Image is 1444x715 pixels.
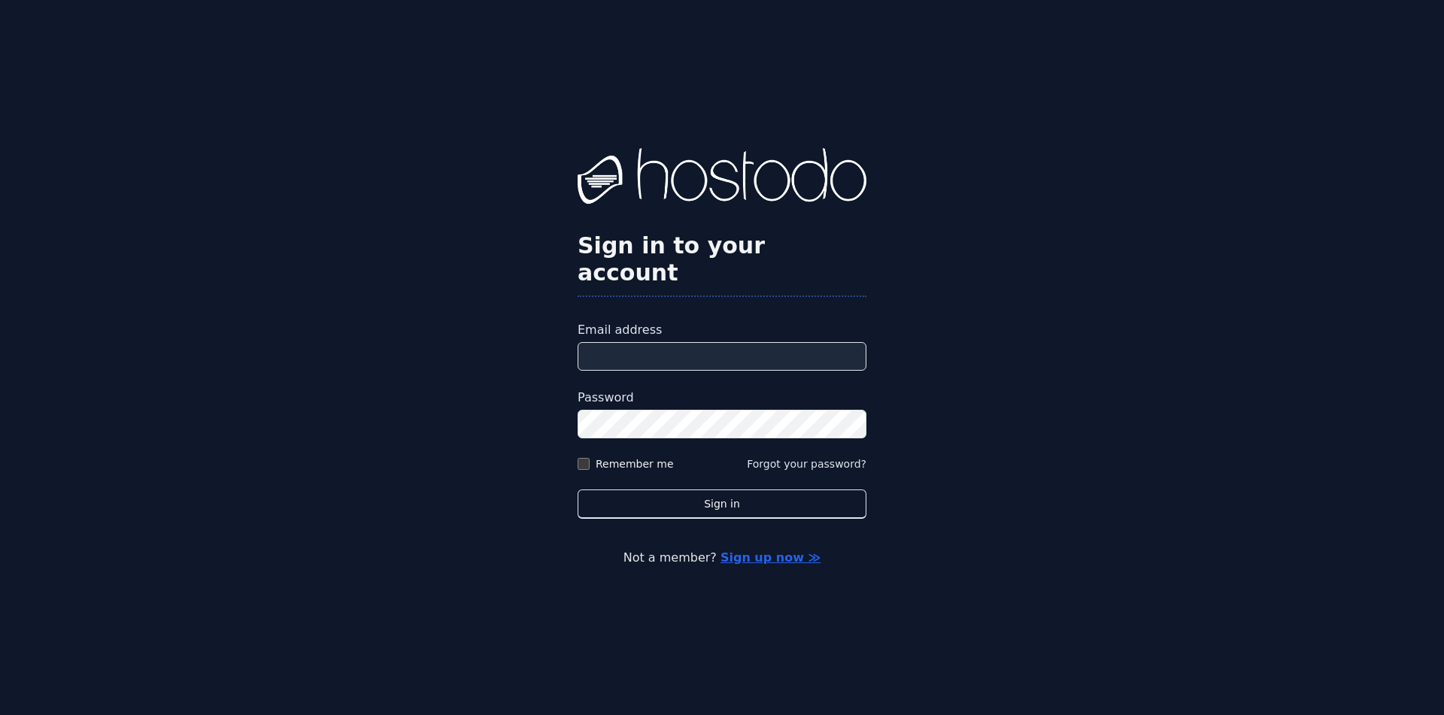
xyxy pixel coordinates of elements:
[720,550,821,565] a: Sign up now ≫
[578,489,866,519] button: Sign in
[747,456,866,471] button: Forgot your password?
[578,232,866,286] h2: Sign in to your account
[596,456,674,471] label: Remember me
[72,549,1372,567] p: Not a member?
[578,148,866,208] img: Hostodo
[578,389,866,407] label: Password
[578,321,866,339] label: Email address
